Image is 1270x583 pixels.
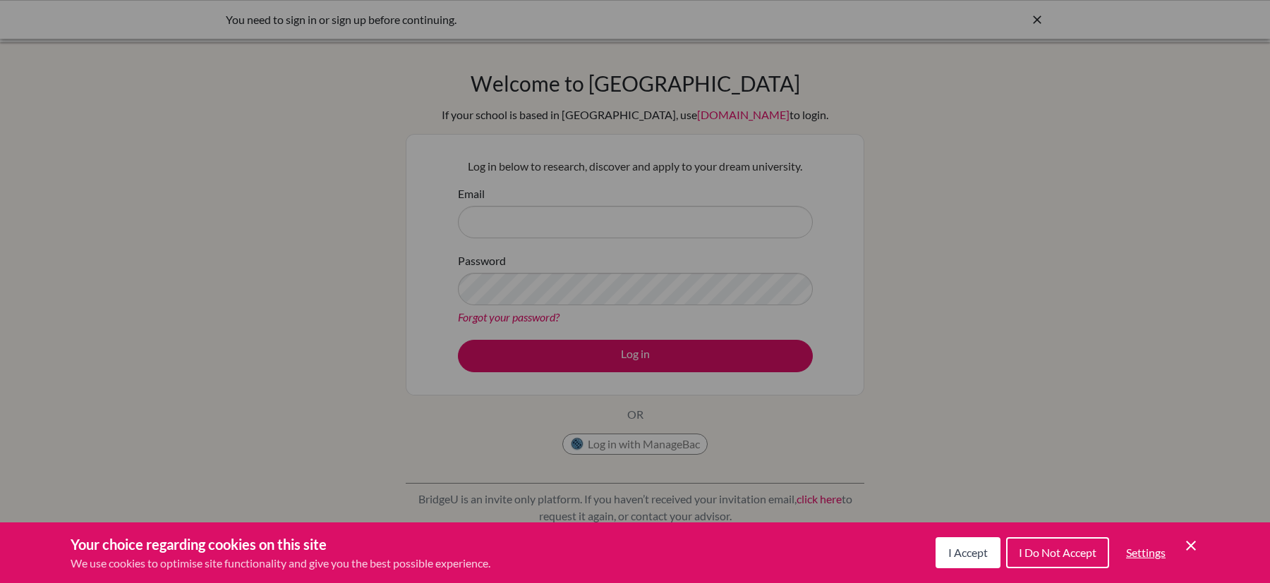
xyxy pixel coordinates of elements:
[1183,537,1199,554] button: Save and close
[948,546,988,559] span: I Accept
[71,534,490,555] h3: Your choice regarding cookies on this site
[1126,546,1166,559] span: Settings
[936,537,1000,568] button: I Accept
[1019,546,1096,559] span: I Do Not Accept
[1006,537,1109,568] button: I Do Not Accept
[1115,539,1177,567] button: Settings
[71,555,490,572] p: We use cookies to optimise site functionality and give you the best possible experience.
